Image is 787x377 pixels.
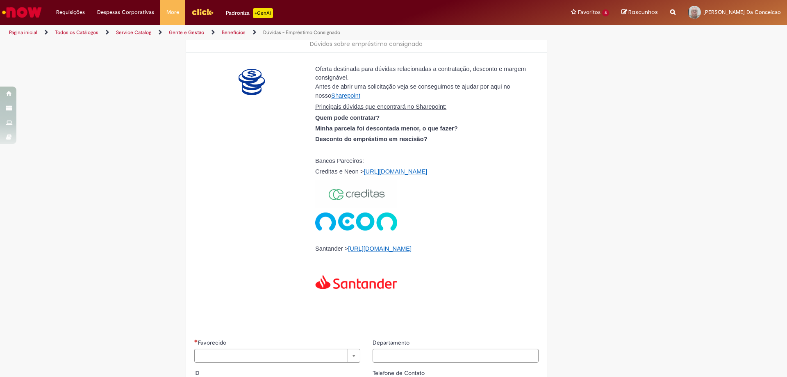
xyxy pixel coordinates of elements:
a: Service Catalog [116,29,151,36]
span: Requisições [56,8,85,16]
strong: Minha parcela foi descontada menor, o que fazer? [315,125,458,132]
p: Santander > [315,246,532,305]
span: Telefone de Contato [373,369,426,377]
a: Rascunhos [621,9,658,16]
span: Principais dúvidas que encontrará no Sharepoint: [315,103,446,110]
strong: Quem pode contratar? [315,114,380,121]
p: Bancos Parceiros: [315,158,532,165]
span: Oferta destinada para dúvidas relacionadas a contratação, desconto e margem consignável. [315,66,526,81]
span: Antes de abrir uma solicitação veja se conseguimos te ajudar por aqui no nosso [315,83,510,99]
span: Departamento [373,339,411,346]
a: Todos os Catálogos [55,29,98,36]
div: Padroniza [226,8,273,18]
input: Departamento [373,349,539,363]
a: [URL][DOMAIN_NAME] [348,245,412,252]
span: Despesas Corporativas [97,8,154,16]
a: Página inicial [9,29,37,36]
span: More [166,8,179,16]
a: Dúvidas - Empréstimo Consignado [263,29,340,36]
a: Sharepoint [331,92,360,99]
span: Favoritos [578,8,600,16]
img: click_logo_yellow_360x200.png [191,6,214,18]
div: Dúvidas sobre empréstimo consignado [194,40,539,48]
span: 4 [602,9,609,16]
a: [URL][DOMAIN_NAME] [364,168,428,175]
span: Necessários [194,339,198,343]
img: Dúvidas - Empréstimo Consignado [239,69,265,95]
span: [PERSON_NAME] Da Conceicao [703,9,781,16]
a: Benefícios [222,29,246,36]
a: Limpar campo Favorecido [194,349,360,363]
img: ServiceNow [1,4,43,21]
ul: Trilhas de página [6,25,519,40]
p: +GenAi [253,8,273,18]
span: Necessários - Favorecido [198,339,228,346]
span: ID [194,369,201,377]
p: Creditas e Neon > [315,169,532,175]
strong: Desconto do empréstimo em rescisão? [315,136,428,142]
a: Gente e Gestão [169,29,204,36]
span: Rascunhos [628,8,658,16]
